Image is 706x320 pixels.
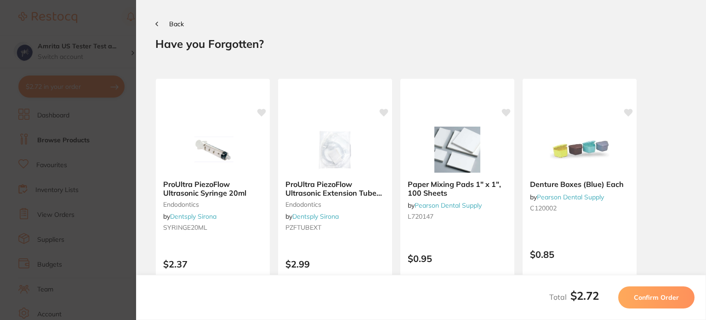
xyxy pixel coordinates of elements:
b: $2.72 [570,289,599,303]
img: ProUltra PiezoFlow Ultrasonic Syringe 20ml [183,127,243,173]
p: $0.95 [408,253,507,264]
small: L720147 [408,213,507,220]
span: Back [169,20,184,28]
a: Dentsply Sirona [170,212,216,221]
span: by [163,212,216,221]
button: Back [155,20,184,28]
b: Paper Mixing Pads 1" x 1", 100 Sheets [408,180,507,197]
b: ProUltra PiezoFlow Ultrasonic Syringe 20ml [163,180,262,197]
b: Denture Boxes (Blue) Each [530,180,629,188]
p: $0.85 [530,249,629,260]
small: PZFTUBEXT [285,224,385,231]
img: Paper Mixing Pads 1" x 1", 100 Sheets [427,127,487,173]
a: Pearson Dental Supply [415,201,482,209]
a: Pearson Dental Supply [537,193,604,201]
a: Dentsply Sirona [292,212,339,221]
p: $2.99 [285,259,385,269]
img: ProUltra PiezoFlow Ultrasonic Extension Tube Set [305,127,365,173]
small: SYRINGE20ML [163,224,262,231]
span: Total [549,292,599,302]
button: Confirm Order [618,286,695,308]
span: by [408,201,482,209]
b: ProUltra PiezoFlow Ultrasonic Extension Tube Set [285,180,385,197]
span: Confirm Order [634,293,679,302]
img: Denture Boxes (Blue) Each [550,127,609,173]
small: C120002 [530,204,629,212]
small: endodontics [163,201,262,208]
h2: Have you Forgotten? [155,37,687,51]
p: $2.37 [163,259,262,269]
span: by [285,212,339,221]
span: by [530,193,604,201]
small: endodontics [285,201,385,208]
